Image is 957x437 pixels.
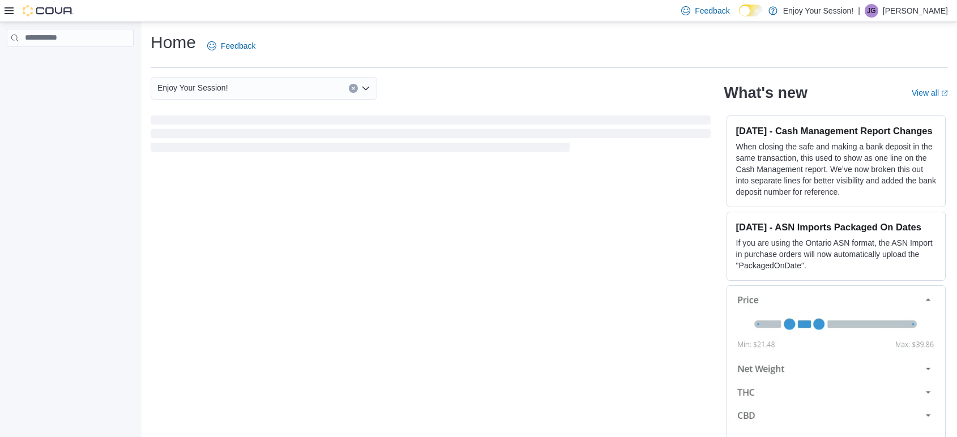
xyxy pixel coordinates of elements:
[157,81,228,95] span: Enjoy Your Session!
[736,141,936,198] p: When closing the safe and making a bank deposit in the same transaction, this used to show as one...
[883,4,948,18] p: [PERSON_NAME]
[783,4,854,18] p: Enjoy Your Session!
[858,4,860,18] p: |
[865,4,878,18] div: Jason Grondin
[695,5,729,16] span: Feedback
[221,40,255,52] span: Feedback
[941,90,948,97] svg: External link
[736,221,936,233] h3: [DATE] - ASN Imports Packaged On Dates
[151,31,196,54] h1: Home
[867,4,875,18] span: JG
[912,88,948,97] a: View allExternal link
[23,5,74,16] img: Cova
[736,237,936,271] p: If you are using the Ontario ASN format, the ASN Import in purchase orders will now automatically...
[736,125,936,136] h3: [DATE] - Cash Management Report Changes
[361,84,370,93] button: Open list of options
[7,49,134,76] nav: Complex example
[349,84,358,93] button: Clear input
[739,5,763,16] input: Dark Mode
[724,84,808,102] h2: What's new
[203,35,260,57] a: Feedback
[151,118,711,154] span: Loading
[739,16,740,17] span: Dark Mode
